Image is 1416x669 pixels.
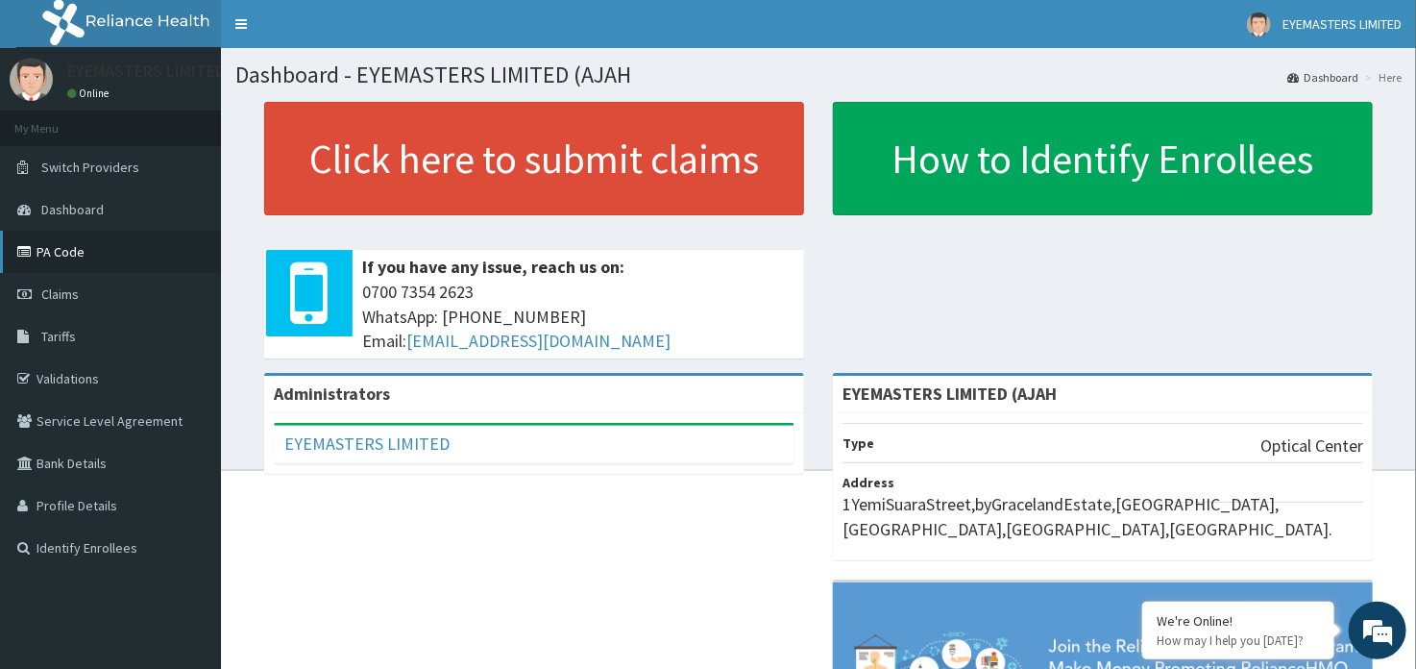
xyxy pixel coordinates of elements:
p: EYEMASTERS LIMITED [67,62,226,80]
span: Dashboard [41,201,104,218]
span: Tariffs [41,328,76,345]
span: Claims [41,285,79,303]
p: Optical Center [1260,434,1363,458]
li: Here [1360,69,1402,86]
b: Administrators [274,383,390,405]
img: User Image [1247,12,1271,37]
b: Type [842,434,874,452]
b: If you have any issue, reach us on: [362,256,624,278]
a: Online [67,87,113,100]
strong: EYEMASTERS LIMITED (AJAH [842,383,1057,405]
a: [EMAIL_ADDRESS][DOMAIN_NAME] [406,330,671,352]
a: EYEMASTERS LIMITED [284,433,450,455]
span: EYEMASTERS LIMITED [1282,15,1402,33]
p: How may I help you today? [1157,632,1320,649]
span: Switch Providers [41,159,139,176]
a: Dashboard [1287,69,1358,86]
img: User Image [10,58,53,101]
a: How to Identify Enrollees [833,102,1373,215]
div: We're Online! [1157,612,1320,630]
h1: Dashboard - EYEMASTERS LIMITED (AJAH [235,62,1402,87]
a: Click here to submit claims [264,102,804,215]
b: Address [842,474,894,491]
p: 1YemiSuaraStreet,byGracelandEstate,[GEOGRAPHIC_DATA], [GEOGRAPHIC_DATA],[GEOGRAPHIC_DATA],[GEOGRA... [842,492,1363,541]
span: 0700 7354 2623 WhatsApp: [PHONE_NUMBER] Email: [362,280,794,354]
